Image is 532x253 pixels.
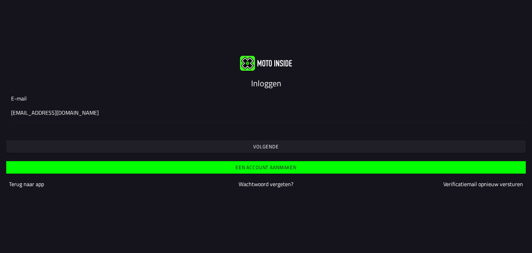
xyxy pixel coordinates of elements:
ion-button: Een account aanmaken [6,161,526,174]
a: Terug naar app [9,180,44,188]
ion-input: E-mail [11,94,521,122]
ion-text: Inloggen [251,77,281,89]
input: E-mail [11,108,521,117]
ion-text: Volgende [253,144,279,149]
a: Verificatiemail opnieuw versturen [443,180,523,188]
a: Wachtwoord vergeten? [239,180,293,188]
